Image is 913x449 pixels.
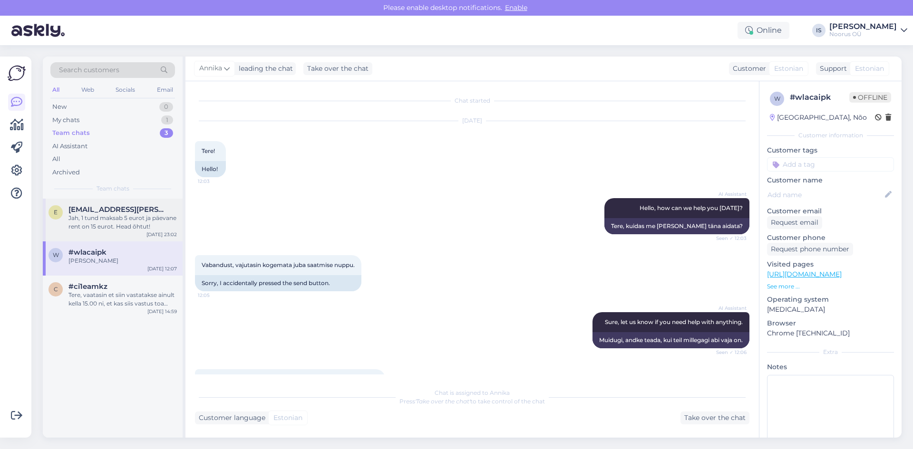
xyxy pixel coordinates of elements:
[729,64,766,74] div: Customer
[195,413,265,423] div: Customer language
[415,398,470,405] i: 'Take over the chat'
[159,102,173,112] div: 0
[146,231,177,238] div: [DATE] 23:02
[767,318,894,328] p: Browser
[592,332,749,348] div: Muidugi, andke teada, kui teil millegagi abi vaja on.
[767,305,894,315] p: [MEDICAL_DATA]
[68,257,177,265] div: [PERSON_NAME]
[767,175,894,185] p: Customer name
[770,113,867,123] div: [GEOGRAPHIC_DATA], Nõo
[195,275,361,291] div: Sorry, I accidentally pressed the send button.
[155,84,175,96] div: Email
[198,178,233,185] span: 12:03
[97,184,129,193] span: Team chats
[767,131,894,140] div: Customer information
[640,204,743,211] span: Hello, how can we help you [DATE]?
[52,102,67,112] div: New
[53,251,59,258] span: w
[52,154,60,164] div: All
[114,84,137,96] div: Socials
[195,116,749,125] div: [DATE]
[767,295,894,305] p: Operating system
[54,209,58,216] span: e
[711,305,747,312] span: AI Assistant
[767,145,894,155] p: Customer tags
[303,62,372,75] div: Take over the chat
[767,282,894,291] p: See more ...
[502,3,530,12] span: Enable
[199,63,222,74] span: Annika
[68,248,107,257] span: #wlacaipk
[829,23,897,30] div: [PERSON_NAME]
[195,96,749,105] div: Chat started
[767,157,894,172] input: Add a tag
[52,115,79,125] div: My chats
[849,92,891,103] span: Offline
[52,142,87,151] div: AI Assistant
[680,411,749,424] div: Take over the chat
[767,206,894,216] p: Customer email
[767,243,853,256] div: Request phone number
[399,398,545,405] span: Press to take control of the chat
[790,92,849,103] div: # wlacaipk
[52,128,90,138] div: Team chats
[711,235,747,242] span: Seen ✓ 12:03
[855,64,884,74] span: Estonian
[235,64,293,74] div: leading the chat
[147,308,177,315] div: [DATE] 14:59
[198,292,233,299] span: 12:05
[68,214,177,231] div: Jah, 1 tund maksab 5 eurot ja päevane rent on 15 eurot. Head õhtut!
[273,413,302,423] span: Estonian
[202,261,355,268] span: Vabandust, vajutasin kogemata juba saatmise nuppu.
[54,286,58,293] span: c
[435,389,510,396] span: Chat is assigned to Annika
[812,24,826,37] div: IS
[160,128,173,138] div: 3
[50,84,61,96] div: All
[52,168,80,177] div: Archived
[816,64,847,74] div: Support
[829,23,907,38] a: [PERSON_NAME]Noorus OÜ
[605,318,743,325] span: Sure, let us know if you need help with anything.
[711,349,747,356] span: Seen ✓ 12:06
[767,190,883,200] input: Add name
[767,362,894,372] p: Notes
[604,218,749,234] div: Tere, kuidas me [PERSON_NAME] täna aidata?
[195,161,226,177] div: Hello!
[738,22,789,39] div: Online
[79,84,96,96] div: Web
[161,115,173,125] div: 1
[774,95,780,102] span: w
[767,259,894,269] p: Visited pages
[68,205,167,214] span: etti.jane@gmail.com
[767,348,894,356] div: Extra
[767,216,822,229] div: Request email
[68,291,177,308] div: Tere, vaatasin et siin vastatakse ainult kella 15.00 ni, et kas siis vastus toa osas ikka tuleb t...
[59,65,119,75] span: Search customers
[8,64,26,82] img: Askly Logo
[767,270,842,278] a: [URL][DOMAIN_NAME]
[68,282,107,291] span: #ci1eamkz
[767,233,894,243] p: Customer phone
[711,191,747,198] span: AI Assistant
[767,328,894,338] p: Chrome [TECHNICAL_ID]
[829,30,897,38] div: Noorus OÜ
[147,265,177,272] div: [DATE] 12:07
[202,147,215,154] span: Tere!
[774,64,803,74] span: Estonian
